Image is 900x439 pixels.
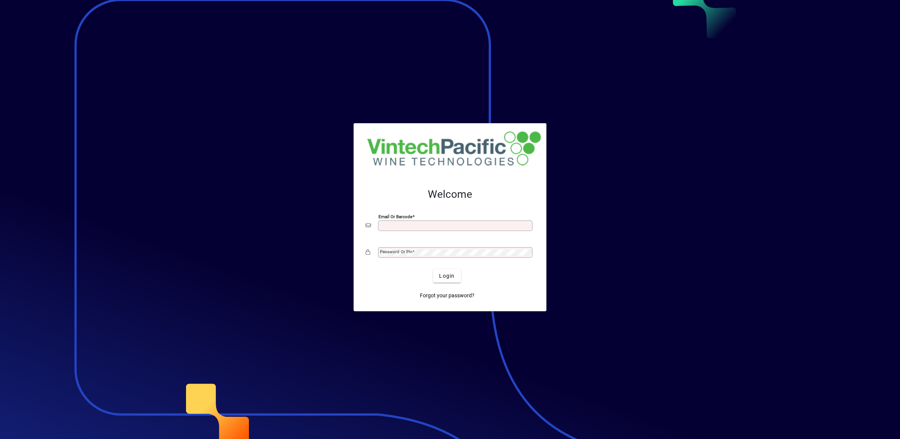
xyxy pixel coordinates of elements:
span: Login [439,272,455,280]
h2: Welcome [366,188,534,201]
mat-label: Email or Barcode [378,214,412,219]
span: Forgot your password? [420,292,474,300]
button: Login [433,269,461,283]
a: Forgot your password? [417,289,477,302]
mat-label: Password or Pin [380,249,412,254]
